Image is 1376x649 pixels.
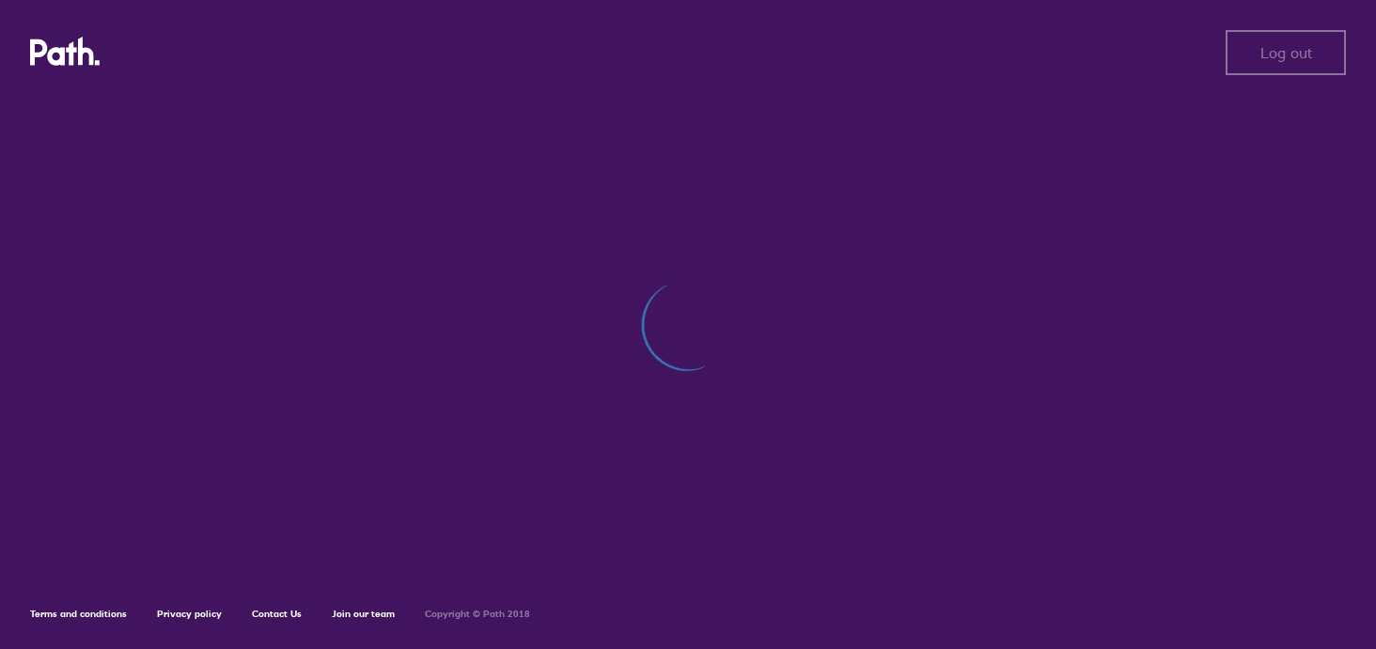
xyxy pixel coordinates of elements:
[425,609,530,620] h6: Copyright © Path 2018
[1226,30,1346,75] button: Log out
[30,608,127,620] a: Terms and conditions
[1260,44,1312,61] span: Log out
[252,608,302,620] a: Contact Us
[332,608,395,620] a: Join our team
[157,608,222,620] a: Privacy policy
